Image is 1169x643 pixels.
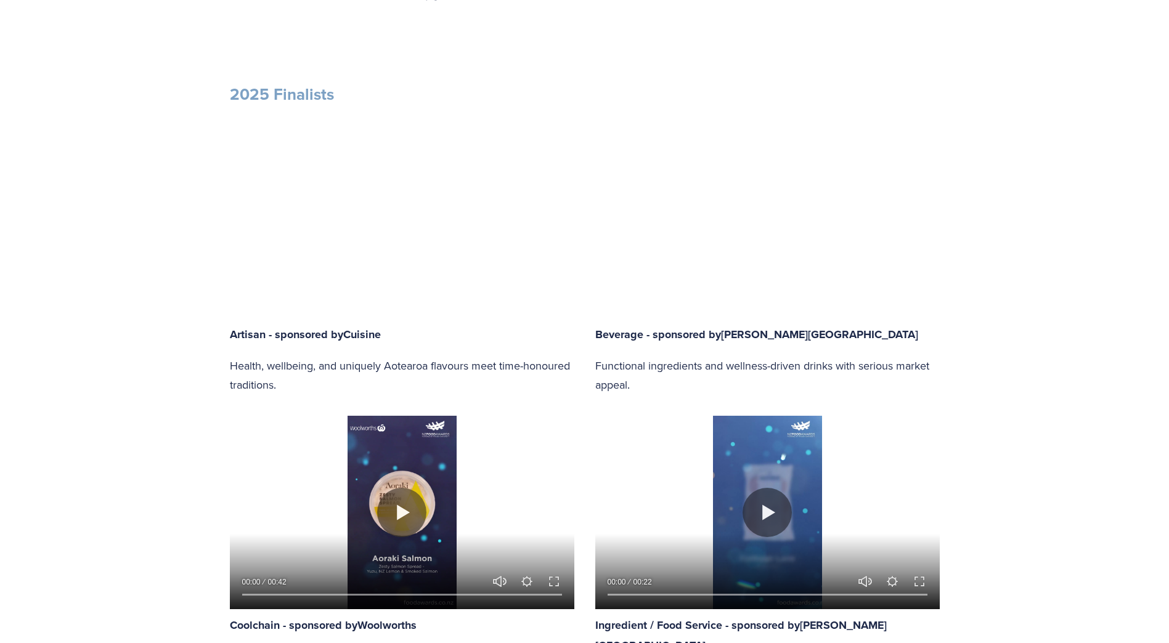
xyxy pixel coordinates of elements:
[721,326,918,342] a: [PERSON_NAME][GEOGRAPHIC_DATA]
[230,83,334,106] strong: 2025 Finalists
[743,488,792,537] button: Play
[264,576,290,588] div: Duration
[357,617,417,633] strong: Woolworths
[629,576,655,588] div: Duration
[343,326,381,342] strong: Cuisine
[608,576,629,588] div: Current time
[377,488,426,537] button: Play
[343,326,381,342] a: Cuisine
[608,591,927,599] input: Seek
[230,326,343,342] strong: Artisan - sponsored by
[595,356,940,395] p: Functional ingredients and wellness-driven drinks with serious market appeal.
[595,326,721,342] strong: Beverage - sponsored by
[242,591,562,599] input: Seek
[230,356,574,395] p: Health, wellbeing, and uniquely Aotearoa flavours meet time-honoured traditions.
[721,326,918,342] strong: [PERSON_NAME][GEOGRAPHIC_DATA]
[357,617,417,633] a: Woolworths
[595,617,800,633] strong: Ingredient / Food Service - sponsored by
[230,617,357,633] strong: Coolchain - sponsored by
[242,576,264,588] div: Current time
